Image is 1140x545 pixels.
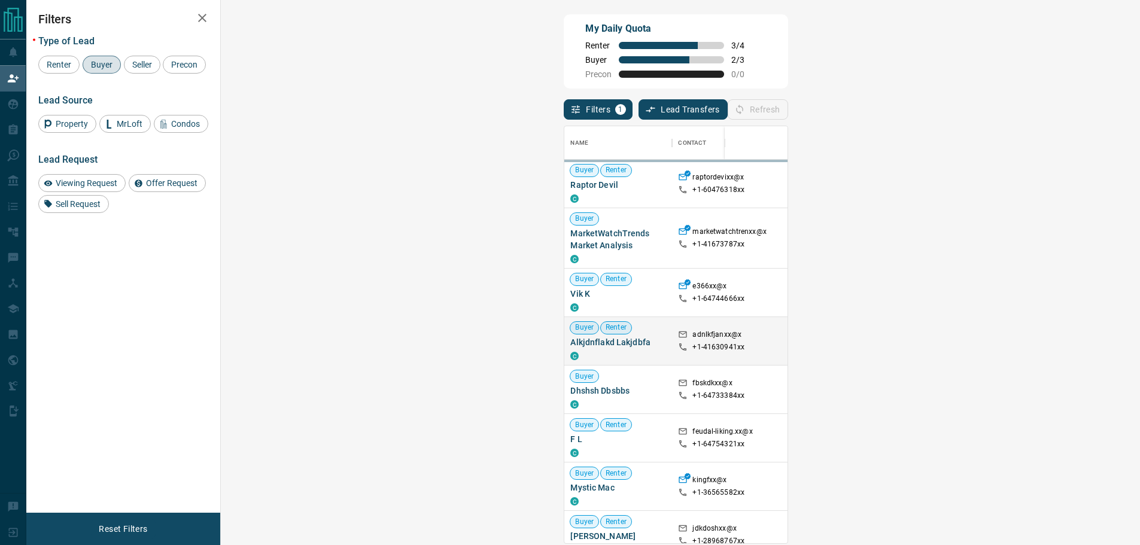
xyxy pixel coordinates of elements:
[601,468,631,479] span: Renter
[570,497,579,506] div: condos.ca
[570,449,579,457] div: condos.ca
[692,281,726,294] p: e366xx@x
[570,179,666,191] span: Raptor Devil
[692,488,744,498] p: +1- 36565582xx
[38,35,95,47] span: Type of Lead
[38,95,93,106] span: Lead Source
[87,60,117,69] span: Buyer
[99,115,151,133] div: MrLoft
[601,322,631,333] span: Renter
[692,185,744,195] p: +1- 60476318xx
[38,174,126,192] div: Viewing Request
[167,119,204,129] span: Condos
[601,420,631,430] span: Renter
[51,119,92,129] span: Property
[128,60,156,69] span: Seller
[692,475,726,488] p: kingfxx@x
[678,126,706,160] div: Contact
[570,336,666,348] span: Alkjdnflakd Lakjdbfa
[91,519,155,539] button: Reset Filters
[570,385,666,397] span: Dhshsh Dbsbbs
[142,178,202,188] span: Offer Request
[585,55,612,65] span: Buyer
[38,195,109,213] div: Sell Request
[163,56,206,74] div: Precon
[570,322,598,333] span: Buyer
[692,294,744,304] p: +1- 64744666xx
[585,22,758,36] p: My Daily Quota
[38,154,98,165] span: Lead Request
[570,433,666,445] span: F L
[672,126,768,160] div: Contact
[570,288,666,300] span: Vik K
[639,99,728,120] button: Lead Transfers
[564,99,633,120] button: Filters1
[570,194,579,203] div: condos.ca
[570,126,588,160] div: Name
[83,56,121,74] div: Buyer
[570,165,598,175] span: Buyer
[570,420,598,430] span: Buyer
[692,239,744,249] p: +1- 41673787xx
[570,227,666,251] span: MarketWatchTrends Market Analysis
[692,391,744,401] p: +1- 64733384xx
[51,199,105,209] span: Sell Request
[38,12,208,26] h2: Filters
[692,330,741,342] p: adnlkfjanxx@x
[692,523,736,536] p: jdkdoshxx@x
[570,400,579,409] div: condos.ca
[601,274,631,284] span: Renter
[570,214,598,224] span: Buyer
[570,352,579,360] div: condos.ca
[601,517,631,527] span: Renter
[570,274,598,284] span: Buyer
[692,227,766,239] p: marketwatchtrenxx@x
[692,378,732,391] p: fbskdkxx@x
[731,55,758,65] span: 2 / 3
[42,60,75,69] span: Renter
[154,115,208,133] div: Condos
[692,172,744,185] p: raptordevixx@x
[601,165,631,175] span: Renter
[570,517,598,527] span: Buyer
[570,255,579,263] div: condos.ca
[129,174,206,192] div: Offer Request
[38,115,96,133] div: Property
[38,56,80,74] div: Renter
[124,56,160,74] div: Seller
[113,119,147,129] span: MrLoft
[692,439,744,449] p: +1- 64754321xx
[692,427,752,439] p: feudal-liking.xx@x
[167,60,202,69] span: Precon
[616,105,625,114] span: 1
[570,468,598,479] span: Buyer
[570,530,666,542] span: [PERSON_NAME]
[731,41,758,50] span: 3 / 4
[692,342,744,352] p: +1- 41630941xx
[51,178,121,188] span: Viewing Request
[570,482,666,494] span: Mystic Mac
[570,303,579,312] div: condos.ca
[570,372,598,382] span: Buyer
[585,69,612,79] span: Precon
[731,69,758,79] span: 0 / 0
[585,41,612,50] span: Renter
[564,126,672,160] div: Name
